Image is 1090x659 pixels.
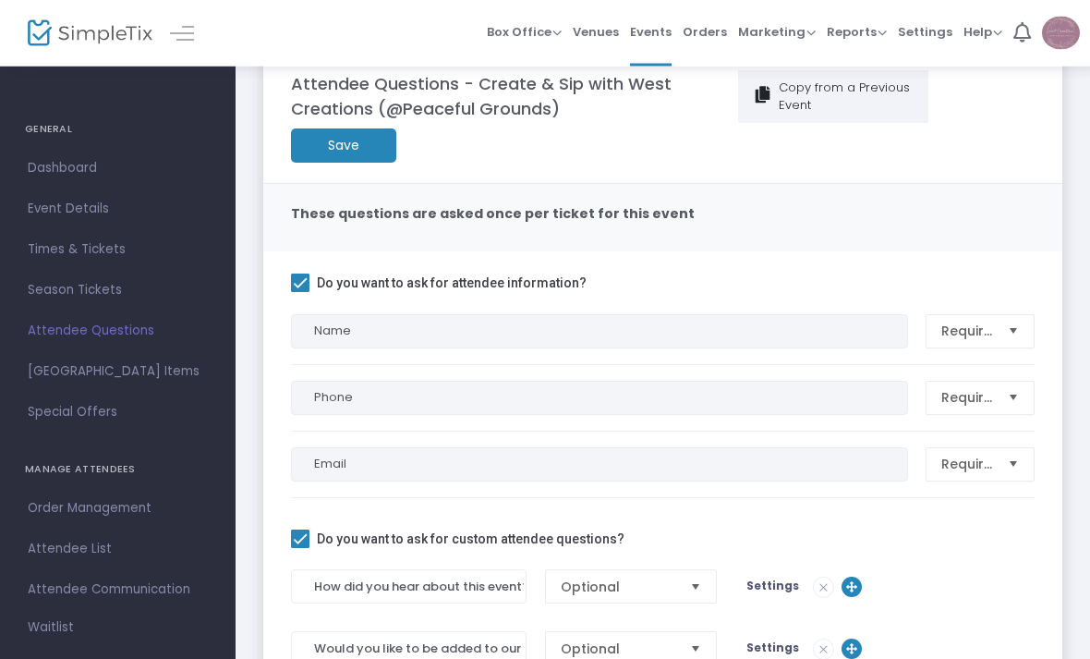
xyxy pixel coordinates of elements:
[827,23,887,41] span: Reports
[28,238,208,262] span: Times & Tickets
[291,129,396,164] m-button: Save
[28,496,208,520] span: Order Management
[814,579,833,598] img: cross.png
[842,578,862,598] img: expandArrows.svg
[776,79,921,116] div: Copy from a Previous Event
[1000,316,1026,348] button: Select
[28,319,208,343] span: Attendee Questions
[963,23,1002,41] span: Help
[487,23,562,41] span: Box Office
[1000,383,1026,415] button: Select
[291,72,717,122] m-panel-title: Attendee Questions - Create & Sip with West Creations (@Peaceful Grounds)
[291,205,695,225] m-panel-subtitle: These questions are asked once per ticket for this event
[317,529,624,551] span: Do you want to ask for custom attendee questions?
[941,323,993,341] span: Required
[738,23,816,41] span: Marketing
[28,278,208,302] span: Season Tickets
[561,579,676,597] span: Optional
[561,641,676,659] span: Optional
[941,456,993,474] span: Required
[630,8,672,55] span: Events
[941,389,993,408] span: Required
[291,570,527,604] input: What would you like to ask?
[25,111,211,148] h4: GENERAL
[28,400,208,424] span: Special Offers
[317,273,587,295] span: Do you want to ask for attendee information?
[28,618,74,637] span: Waitlist
[28,197,208,221] span: Event Details
[28,578,208,602] span: Attendee Communication
[573,8,619,55] span: Venues
[1000,449,1026,482] button: Select
[746,579,799,594] span: Settings
[25,451,211,488] h4: MANAGE ATTENDEES
[28,156,208,180] span: Dashboard
[28,537,208,561] span: Attendee List
[683,571,708,604] button: Select
[746,641,799,656] span: Settings
[28,360,208,384] span: [GEOGRAPHIC_DATA] Items
[683,8,727,55] span: Orders
[898,8,952,55] span: Settings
